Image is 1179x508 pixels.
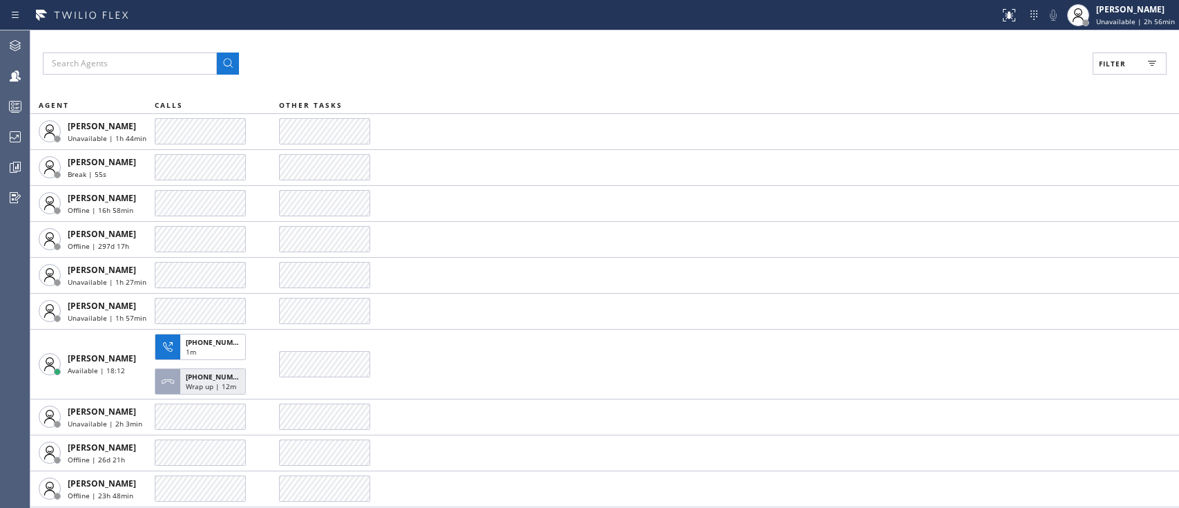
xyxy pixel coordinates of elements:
button: Mute [1044,6,1063,25]
span: [PERSON_NAME] [68,300,136,312]
span: [PERSON_NAME] [68,192,136,204]
span: [PERSON_NAME] [68,264,136,276]
span: [PERSON_NAME] [68,406,136,417]
span: [PHONE_NUMBER] [186,337,249,347]
button: [PHONE_NUMBER]1m [155,330,250,364]
span: [PERSON_NAME] [68,442,136,453]
span: AGENT [39,100,69,110]
span: [PERSON_NAME] [68,120,136,132]
span: Offline | 26d 21h [68,455,125,464]
span: Offline | 16h 58min [68,205,133,215]
span: OTHER TASKS [279,100,343,110]
span: [PHONE_NUMBER] [186,372,249,382]
span: Wrap up | 12m [186,382,236,391]
span: [PERSON_NAME] [68,352,136,364]
span: CALLS [155,100,183,110]
span: Unavailable | 2h 56min [1096,17,1175,26]
span: Available | 18:12 [68,366,125,375]
span: [PERSON_NAME] [68,156,136,168]
button: Filter [1093,53,1167,75]
span: [PERSON_NAME] [68,478,136,489]
span: Offline | 23h 48min [68,491,133,500]
span: Offline | 297d 17h [68,241,129,251]
span: Break | 55s [68,169,106,179]
span: Unavailable | 1h 57min [68,313,146,323]
div: [PERSON_NAME] [1096,3,1175,15]
button: [PHONE_NUMBER]Wrap up | 12m [155,364,250,399]
span: 1m [186,347,196,357]
span: Unavailable | 2h 3min [68,419,142,429]
span: [PERSON_NAME] [68,228,136,240]
span: Unavailable | 1h 27min [68,277,146,287]
span: Unavailable | 1h 44min [68,133,146,143]
span: Filter [1099,59,1126,68]
input: Search Agents [43,53,217,75]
